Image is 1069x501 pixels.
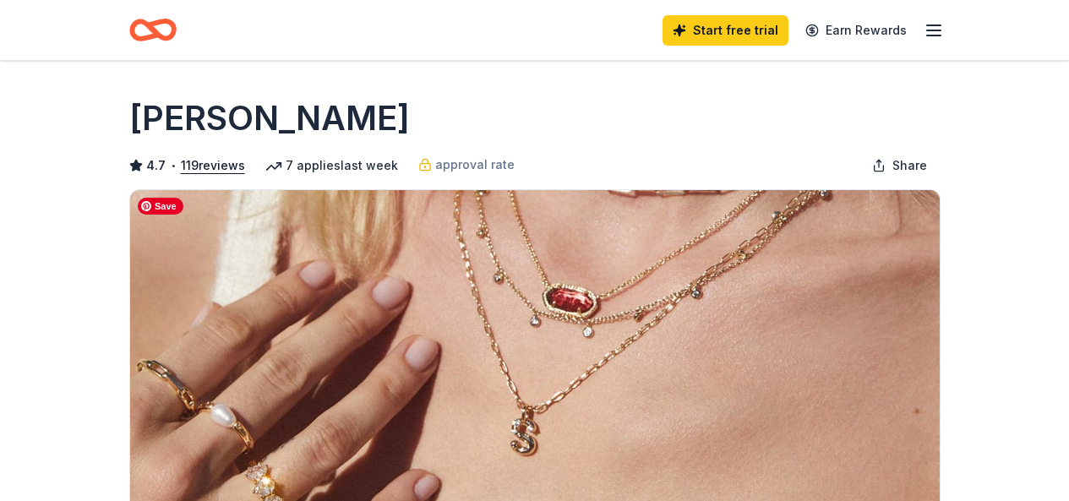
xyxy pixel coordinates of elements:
[129,95,410,142] h1: [PERSON_NAME]
[892,155,927,176] span: Share
[146,155,166,176] span: 4.7
[795,15,917,46] a: Earn Rewards
[418,155,515,175] a: approval rate
[265,155,398,176] div: 7 applies last week
[181,155,245,176] button: 119reviews
[435,155,515,175] span: approval rate
[129,10,177,50] a: Home
[170,159,176,172] span: •
[138,198,183,215] span: Save
[859,149,941,182] button: Share
[663,15,788,46] a: Start free trial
